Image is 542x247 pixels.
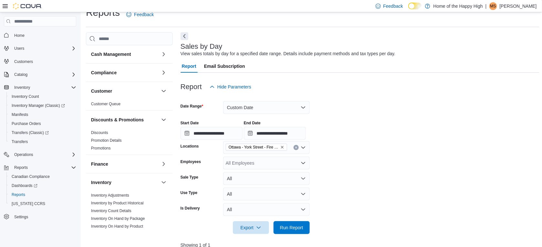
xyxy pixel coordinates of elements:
a: Discounts [91,130,108,135]
button: Finance [160,160,168,168]
span: Users [12,45,76,52]
button: Next [181,32,188,40]
button: Customers [1,57,79,66]
span: Inventory Count [9,93,76,100]
button: Discounts & Promotions [160,116,168,124]
button: Catalog [12,71,30,78]
img: Cova [13,3,42,9]
span: Users [14,46,24,51]
button: Reports [12,164,30,171]
span: Email Subscription [204,60,245,73]
span: Home [12,31,76,39]
h3: Cash Management [91,51,131,57]
a: Purchase Orders [9,120,44,128]
span: Inventory Count [12,94,39,99]
span: Reports [9,191,76,199]
h3: Customer [91,88,112,94]
button: Inventory [12,84,33,91]
a: Promotions [91,146,111,150]
a: Manifests [9,111,31,118]
button: Export [233,221,269,234]
a: Home [12,32,27,39]
p: | [485,2,487,10]
a: Transfers (Classic) [9,129,51,137]
label: End Date [244,120,261,126]
button: Settings [1,212,79,221]
button: Reports [1,163,79,172]
p: Home of the Happy High [433,2,483,10]
a: Inventory Adjustments [91,193,129,198]
span: Customers [14,59,33,64]
span: Manifests [9,111,76,118]
a: Transfers [9,138,30,146]
a: Inventory Count [9,93,42,100]
span: Reports [14,165,28,170]
button: Customer [160,87,168,95]
button: [US_STATE] CCRS [6,199,79,208]
button: Hide Parameters [207,80,254,93]
button: Clear input [294,145,299,150]
button: Inventory [1,83,79,92]
button: Open list of options [301,160,306,166]
button: Transfers [6,137,79,146]
a: Dashboards [9,182,40,190]
label: Start Date [181,120,199,126]
label: Is Delivery [181,206,200,211]
a: Inventory On Hand by Product [91,224,143,229]
button: Customer [91,88,159,94]
input: Dark Mode [408,3,422,9]
button: All [223,188,310,201]
span: Hide Parameters [217,84,251,90]
input: Press the down key to open a popover containing a calendar. [244,127,306,140]
button: Compliance [160,69,168,77]
span: Transfers [9,138,76,146]
a: Inventory Manager (Classic) [9,102,68,109]
span: Inventory Manager (Classic) [9,102,76,109]
label: Sale Type [181,175,198,180]
h3: Inventory [91,179,111,186]
span: Purchase Orders [12,121,41,126]
h3: Finance [91,161,108,167]
span: Inventory Count Details [91,208,131,213]
span: Transfers (Classic) [9,129,76,137]
a: Reports [9,191,28,199]
span: Dashboards [12,183,37,188]
label: Date Range [181,104,203,109]
a: Inventory On Hand by Package [91,216,145,221]
span: Feedback [383,3,403,9]
a: Dashboards [6,181,79,190]
span: Inventory Manager (Classic) [12,103,65,108]
span: Settings [12,213,76,221]
span: Canadian Compliance [9,173,76,180]
button: Run Report [274,221,310,234]
button: Reports [6,190,79,199]
a: Promotion Details [91,138,122,143]
span: [US_STATE] CCRS [12,201,45,206]
label: Locations [181,144,199,149]
span: Operations [12,151,76,159]
button: All [223,172,310,185]
div: Discounts & Promotions [86,129,173,155]
a: [US_STATE] CCRS [9,200,48,208]
button: Catalog [1,70,79,79]
button: Operations [1,150,79,159]
button: Inventory [91,179,159,186]
button: Operations [12,151,36,159]
button: Remove Ottawa - York Street - Fire & Flower from selection in this group [280,145,284,149]
span: Feedback [134,11,154,18]
span: Inventory by Product Historical [91,201,144,206]
button: Inventory Count [6,92,79,101]
span: Reports [12,192,25,197]
span: Report [182,60,196,73]
button: Discounts & Promotions [91,117,159,123]
a: Transfers (Classic) [6,128,79,137]
span: Ottawa - York Street - Fire & Flower [229,144,279,150]
a: Inventory Count Details [91,209,131,213]
span: Catalog [14,72,27,77]
a: Settings [12,213,31,221]
span: Manifests [12,112,28,117]
span: Inventory [12,84,76,91]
